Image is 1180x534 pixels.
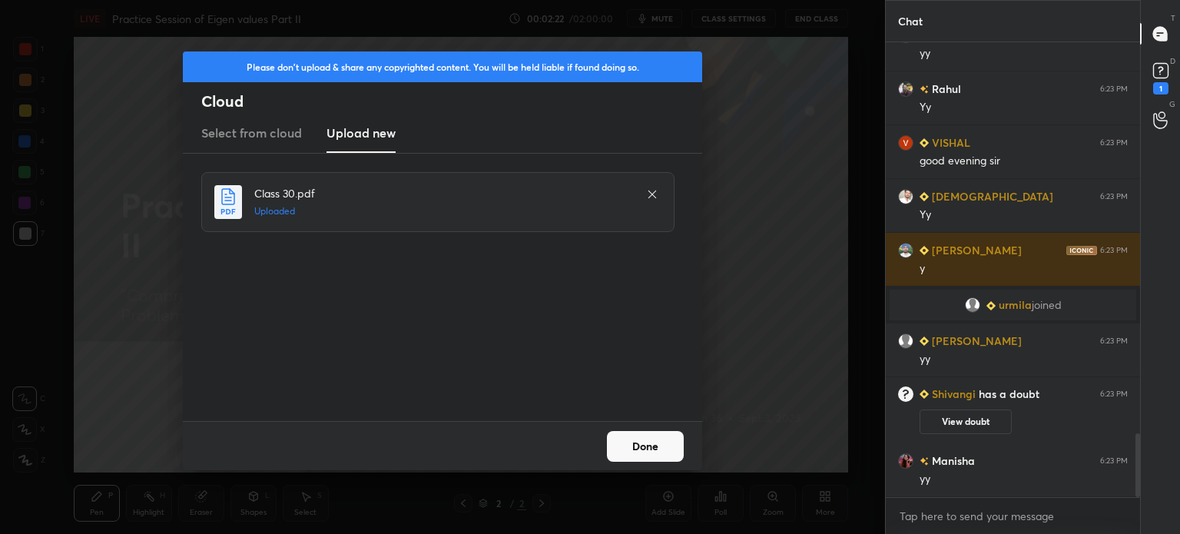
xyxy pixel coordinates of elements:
img: default.png [965,297,980,313]
div: Please don't upload & share any copyrighted content. You will be held liable if found doing so. [183,51,702,82]
h6: [PERSON_NAME] [929,242,1022,258]
h6: [DEMOGRAPHIC_DATA] [929,188,1053,204]
p: G [1169,98,1175,110]
div: grid [886,42,1140,497]
div: yy [920,472,1128,487]
p: T [1171,12,1175,24]
img: Learner_Badge_beginner_1_8b307cf2a0.svg [920,192,929,201]
p: Chat [886,1,935,41]
div: 6:23 PM [1100,337,1128,346]
div: yy [920,352,1128,367]
div: 6:23 PM [1100,246,1128,255]
h6: Manisha [929,453,975,469]
img: Learner_Badge_beginner_1_8b307cf2a0.svg [986,301,996,310]
h5: Uploaded [254,204,631,218]
p: D [1170,55,1175,67]
img: 626dd5f90cef451fb6e7ebbee8f21f74.52218060_3 [898,135,913,151]
h4: Class 30.pdf [254,185,631,201]
div: 6:23 PM [1100,456,1128,466]
img: no-rating-badge.077c3623.svg [920,457,929,466]
img: Learner_Badge_beginner_1_8b307cf2a0.svg [920,337,929,346]
h6: VISHAL [929,134,970,151]
img: 2f2efb54fe2040d5abab65ab67827fc8.jpg [898,81,913,97]
div: 6:23 PM [1100,192,1128,201]
img: default.png [898,333,913,349]
button: Done [607,431,684,462]
button: View doubt [920,410,1012,434]
img: Learner_Badge_beginner_1_8b307cf2a0.svg [920,138,929,148]
h6: Rahul [929,81,961,97]
div: 6:23 PM [1100,85,1128,94]
h6: [PERSON_NAME] [929,333,1022,349]
div: good evening sir [920,154,1128,169]
span: joined [1032,299,1062,311]
img: 8c3e42cebe0e4cd68b908e3707caa537.jpg [898,453,913,469]
img: 98471205ca9a42b9a8a23ce538f4f899.jpg [898,243,913,258]
h2: Cloud [201,91,702,111]
div: yy [920,46,1128,61]
span: urmila [999,299,1032,311]
div: y [920,261,1128,277]
img: Learner_Badge_beginner_1_8b307cf2a0.svg [920,387,929,401]
div: Yy [920,100,1128,115]
img: Learner_Badge_beginner_1_8b307cf2a0.svg [920,246,929,255]
span: has a doubt [976,387,1039,401]
div: 6:23 PM [1100,138,1128,148]
div: 6:23 PM [1100,390,1128,399]
img: iconic-dark.1390631f.png [1066,246,1097,255]
div: Yy [920,207,1128,223]
h3: Upload new [326,124,396,142]
h6: Shivangi [929,387,976,401]
img: 45597fad222444b386228ee53b8ac001.jpg [898,189,913,204]
img: no-rating-badge.077c3623.svg [920,85,929,94]
div: 1 [1153,82,1168,95]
